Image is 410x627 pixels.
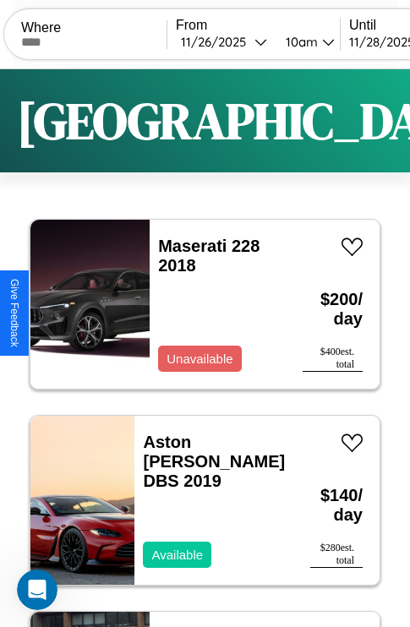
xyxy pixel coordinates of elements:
[17,570,57,610] iframe: Intercom live chat
[303,346,363,372] div: $ 400 est. total
[151,543,203,566] p: Available
[303,273,363,346] h3: $ 200 / day
[277,34,322,50] div: 10am
[310,542,363,568] div: $ 280 est. total
[143,433,285,490] a: Aston [PERSON_NAME] DBS 2019
[176,18,340,33] label: From
[167,347,232,370] p: Unavailable
[8,279,20,347] div: Give Feedback
[181,34,254,50] div: 11 / 26 / 2025
[310,469,363,542] h3: $ 140 / day
[158,237,260,275] a: Maserati 228 2018
[272,33,340,51] button: 10am
[21,20,167,35] label: Where
[176,33,272,51] button: 11/26/2025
